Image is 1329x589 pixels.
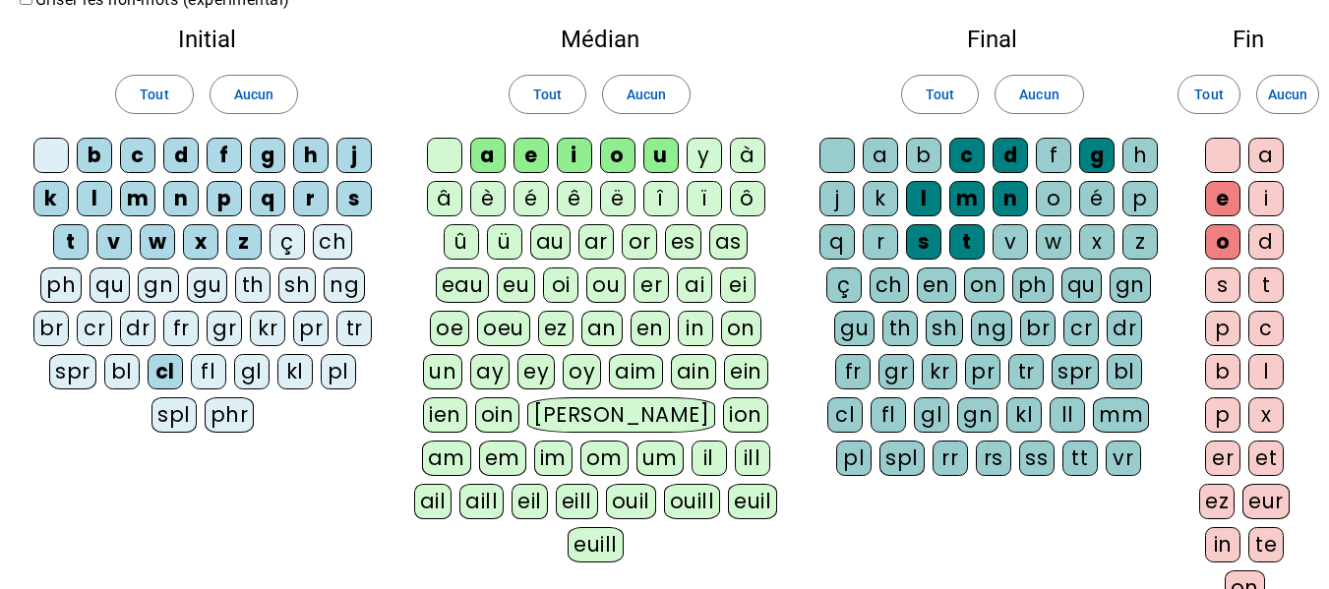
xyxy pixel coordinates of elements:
[709,224,748,260] div: as
[993,224,1028,260] div: v
[33,311,69,346] div: br
[120,181,155,216] div: m
[138,267,179,303] div: gn
[1061,267,1102,303] div: qu
[568,527,623,562] div: euill
[631,311,670,346] div: en
[965,354,1000,389] div: pr
[533,83,562,106] span: Tout
[580,441,629,476] div: om
[207,138,242,173] div: f
[77,181,112,216] div: l
[964,267,1004,303] div: on
[278,267,316,303] div: sh
[270,224,305,260] div: ç
[578,224,614,260] div: ar
[324,267,365,303] div: ng
[120,138,155,173] div: c
[1178,75,1240,114] button: Tout
[1079,181,1115,216] div: é
[191,354,226,389] div: fl
[1079,138,1115,173] div: g
[836,441,872,476] div: pl
[277,354,313,389] div: kl
[906,138,941,173] div: b
[207,181,242,216] div: p
[687,138,722,173] div: y
[1122,138,1158,173] div: h
[723,397,768,433] div: ion
[293,311,329,346] div: pr
[1052,354,1099,389] div: spr
[914,397,949,433] div: gl
[140,83,168,106] span: Tout
[1063,311,1099,346] div: cr
[151,397,197,433] div: spl
[543,267,578,303] div: oi
[423,354,462,389] div: un
[497,267,535,303] div: eu
[678,311,713,346] div: in
[313,224,352,260] div: ch
[906,181,941,216] div: l
[1248,138,1284,173] div: a
[1019,83,1058,106] span: Aucun
[557,138,592,173] div: i
[1205,181,1240,216] div: e
[687,181,722,216] div: ï
[827,397,863,433] div: cl
[250,181,285,216] div: q
[882,311,918,346] div: th
[1194,83,1223,106] span: Tout
[995,75,1083,114] button: Aucun
[427,181,462,216] div: â
[1006,397,1042,433] div: kl
[1205,354,1240,389] div: b
[817,28,1168,51] h2: Final
[53,224,89,260] div: t
[163,181,199,216] div: n
[33,181,69,216] div: k
[538,311,574,346] div: ez
[235,267,271,303] div: th
[581,311,623,346] div: an
[1036,224,1071,260] div: w
[148,354,183,389] div: cl
[906,224,941,260] div: s
[321,354,356,389] div: pl
[250,138,285,173] div: g
[957,397,998,433] div: gn
[205,397,255,433] div: phr
[1205,224,1240,260] div: o
[1248,224,1284,260] div: d
[819,224,855,260] div: q
[677,267,712,303] div: ai
[77,311,112,346] div: cr
[487,224,522,260] div: ü
[336,181,372,216] div: s
[226,224,262,260] div: z
[993,138,1028,173] div: d
[475,397,520,433] div: oin
[563,354,601,389] div: oy
[1256,75,1319,114] button: Aucun
[863,224,898,260] div: r
[949,181,985,216] div: m
[665,224,701,260] div: es
[863,181,898,216] div: k
[527,397,715,433] div: [PERSON_NAME]
[1050,397,1085,433] div: ll
[422,441,471,476] div: am
[187,267,227,303] div: gu
[1020,311,1056,346] div: br
[1106,441,1141,476] div: vr
[1248,267,1284,303] div: t
[423,397,467,433] div: ien
[917,267,956,303] div: en
[1248,181,1284,216] div: i
[634,267,669,303] div: er
[1268,83,1307,106] span: Aucun
[622,224,657,260] div: or
[949,224,985,260] div: t
[871,397,906,433] div: fl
